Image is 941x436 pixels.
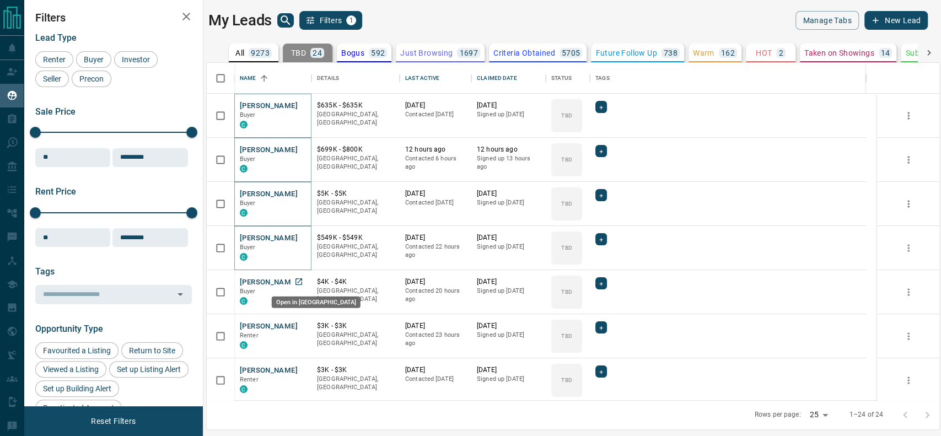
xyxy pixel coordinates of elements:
[240,209,248,217] div: condos.ca
[240,332,259,339] span: Renter
[35,186,76,197] span: Rent Price
[240,321,298,332] button: [PERSON_NAME]
[80,55,107,64] span: Buyer
[477,365,540,375] p: [DATE]
[756,49,772,57] p: HOT
[39,403,118,412] span: Reactivated Account
[599,101,603,112] span: +
[109,361,189,378] div: Set up Listing Alert
[477,375,540,384] p: Signed up [DATE]
[317,287,394,304] p: [GEOGRAPHIC_DATA], [GEOGRAPHIC_DATA]
[240,376,259,383] span: Renter
[251,49,270,57] p: 9273
[317,63,339,94] div: Details
[546,63,590,94] div: Status
[299,11,363,30] button: Filters1
[317,101,394,110] p: $635K - $635K
[477,287,540,295] p: Signed up [DATE]
[405,277,466,287] p: [DATE]
[39,55,69,64] span: Renter
[118,55,154,64] span: Investor
[35,51,73,68] div: Renter
[317,110,394,127] p: [GEOGRAPHIC_DATA], [GEOGRAPHIC_DATA]
[595,321,607,333] div: +
[477,277,540,287] p: [DATE]
[317,154,394,171] p: [GEOGRAPHIC_DATA], [GEOGRAPHIC_DATA]
[35,342,119,359] div: Favourited a Listing
[317,198,394,216] p: [GEOGRAPHIC_DATA], [GEOGRAPHIC_DATA]
[256,71,272,86] button: Sort
[240,288,256,295] span: Buyer
[35,266,55,277] span: Tags
[371,49,385,57] p: 592
[240,253,248,261] div: condos.ca
[35,324,103,334] span: Opportunity Type
[900,107,917,124] button: more
[240,165,248,173] div: condos.ca
[240,189,298,200] button: [PERSON_NAME]
[477,233,540,243] p: [DATE]
[599,190,603,201] span: +
[405,63,439,94] div: Last Active
[755,410,801,419] p: Rows per page:
[477,189,540,198] p: [DATE]
[405,287,466,304] p: Contacted 20 hours ago
[477,321,540,331] p: [DATE]
[664,49,677,57] p: 738
[595,101,607,113] div: +
[561,376,572,384] p: TBD
[795,11,858,30] button: Manage Tabs
[805,407,831,423] div: 25
[561,200,572,208] p: TBD
[471,63,546,94] div: Claimed Date
[39,346,115,355] span: Favourited a Listing
[113,365,185,374] span: Set up Listing Alert
[599,278,603,289] span: +
[317,331,394,348] p: [GEOGRAPHIC_DATA], [GEOGRAPHIC_DATA]
[317,321,394,331] p: $3K - $3K
[561,111,572,120] p: TBD
[272,297,361,308] div: Open in [GEOGRAPHIC_DATA]
[173,287,188,302] button: Open
[35,11,192,24] h2: Filters
[114,51,158,68] div: Investor
[400,63,471,94] div: Last Active
[240,155,256,163] span: Buyer
[405,243,466,260] p: Contacted 22 hours ago
[234,63,311,94] div: Name
[240,385,248,393] div: condos.ca
[240,244,256,251] span: Buyer
[240,145,298,155] button: [PERSON_NAME]
[599,234,603,245] span: +
[405,189,466,198] p: [DATE]
[477,63,517,94] div: Claimed Date
[235,49,244,57] p: All
[459,49,478,57] p: 1697
[595,49,657,57] p: Future Follow Up
[804,49,874,57] p: Taken on Showings
[35,361,106,378] div: Viewed a Listing
[900,240,917,256] button: more
[477,101,540,110] p: [DATE]
[493,49,555,57] p: Criteria Obtained
[240,121,248,128] div: condos.ca
[561,244,572,252] p: TBD
[35,380,119,397] div: Set up Building Alert
[864,11,928,30] button: New Lead
[35,400,122,416] div: Reactivated Account
[39,74,65,83] span: Seller
[125,346,179,355] span: Return to Site
[317,365,394,375] p: $3K - $3K
[39,365,103,374] span: Viewed a Listing
[317,375,394,392] p: [GEOGRAPHIC_DATA], [GEOGRAPHIC_DATA]
[317,189,394,198] p: $5K - $5K
[561,288,572,296] p: TBD
[405,321,466,331] p: [DATE]
[900,328,917,345] button: more
[35,71,69,87] div: Seller
[240,63,256,94] div: Name
[595,233,607,245] div: +
[881,49,890,57] p: 14
[240,341,248,349] div: condos.ca
[39,384,115,393] span: Set up Building Alert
